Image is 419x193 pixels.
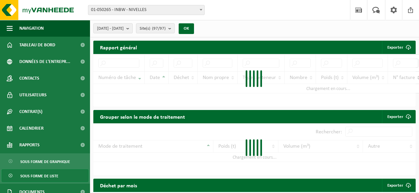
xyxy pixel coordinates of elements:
[88,5,204,15] span: 01-050265 - INBW - NIVELLES
[20,155,70,168] span: Sous forme de graphique
[382,110,415,123] a: Exporter
[19,20,44,37] span: Navigation
[93,41,144,54] h2: Rapport général
[19,53,70,70] span: Données de l'entrepr...
[19,70,39,87] span: Contacts
[19,120,44,137] span: Calendrier
[19,137,40,153] span: Rapports
[88,5,205,15] span: 01-050265 - INBW - NIVELLES
[19,87,47,103] span: Utilisateurs
[93,23,133,33] button: [DATE] - [DATE]
[97,24,124,34] span: [DATE] - [DATE]
[93,179,144,192] h2: Déchet par mois
[152,26,166,31] count: (97/97)
[179,23,194,34] button: OK
[140,24,166,34] span: Site(s)
[2,169,88,182] a: Sous forme de liste
[136,23,175,33] button: Site(s)(97/97)
[382,41,415,54] button: Exporter
[20,170,58,182] span: Sous forme de liste
[382,179,415,192] a: Exporter
[19,103,42,120] span: Contrat(s)
[93,110,192,123] h2: Grouper selon le mode de traitement
[2,155,88,168] a: Sous forme de graphique
[19,37,55,53] span: Tableau de bord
